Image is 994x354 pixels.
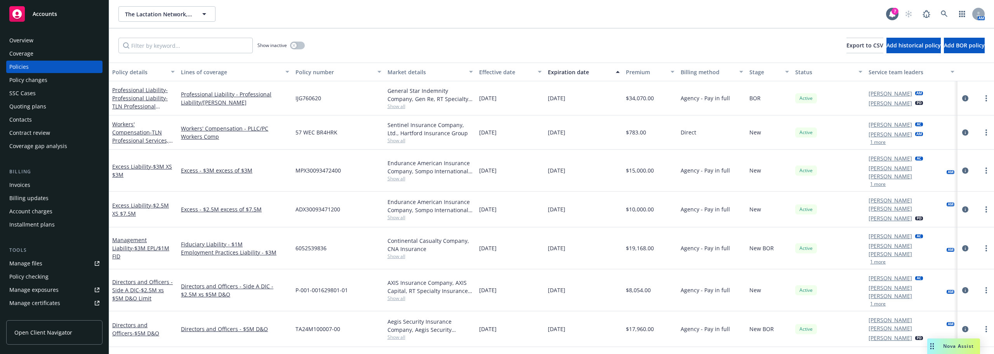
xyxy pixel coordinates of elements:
[181,240,289,248] a: Fiduciary Liability - $1M
[798,245,814,252] span: Active
[749,286,761,294] span: New
[798,206,814,213] span: Active
[112,163,172,178] span: - $3M XS $3M
[548,166,565,174] span: [DATE]
[6,61,103,73] a: Policies
[132,330,159,337] span: - $5M D&O
[9,205,52,218] div: Account charges
[681,128,696,136] span: Direct
[6,140,103,152] a: Coverage gap analysis
[626,166,654,174] span: $15,000.00
[798,95,814,102] span: Active
[9,270,49,283] div: Policy checking
[479,68,533,76] div: Effective date
[961,94,970,103] a: circleInformation
[886,38,941,53] button: Add historical policy
[869,274,912,282] a: [PERSON_NAME]
[869,164,943,180] a: [PERSON_NAME] [PERSON_NAME]
[388,198,473,214] div: Endurance American Insurance Company, Sompo International, RT Specialty Insurance Services, LLC (...
[181,124,289,141] a: Workers' Compensation - PLLC/PC Workers Comp
[181,90,289,106] a: Professional Liability - Professional Liability/[PERSON_NAME]
[9,47,33,60] div: Coverage
[869,284,943,300] a: [PERSON_NAME] [PERSON_NAME]
[112,202,169,217] a: Excess Liability
[795,68,854,76] div: Status
[961,128,970,137] a: circleInformation
[869,232,912,240] a: [PERSON_NAME]
[388,121,473,137] div: Sentinel Insurance Company, Ltd., Hartford Insurance Group
[6,284,103,296] a: Manage exposures
[749,128,761,136] span: New
[865,63,957,81] button: Service team leaders
[846,38,883,53] button: Export to CSV
[476,63,545,81] button: Effective date
[626,128,646,136] span: $783.00
[112,278,173,302] a: Directors and Officers - Side A DIC
[982,324,991,334] a: more
[870,182,886,187] button: 1 more
[961,324,970,334] a: circleInformation
[295,244,327,252] span: 6052539836
[479,325,497,333] span: [DATE]
[112,163,172,178] a: Excess Liability
[9,61,29,73] div: Policies
[869,120,912,129] a: [PERSON_NAME]
[746,63,792,81] button: Stage
[118,38,253,53] input: Filter by keyword...
[112,120,169,152] a: Workers' Compensation
[749,68,780,76] div: Stage
[388,175,473,182] span: Show all
[9,284,59,296] div: Manage exposures
[681,166,730,174] span: Agency - Pay in full
[388,214,473,221] span: Show all
[6,74,103,86] a: Policy changes
[388,295,473,302] span: Show all
[6,297,103,309] a: Manage certificates
[548,205,565,213] span: [DATE]
[6,270,103,283] a: Policy checking
[112,236,169,260] a: Management Liability
[982,205,991,214] a: more
[181,166,289,174] a: Excess - $3M excess of $3M
[681,205,730,213] span: Agency - Pay in full
[118,6,215,22] button: The Lactation Network, LLC
[33,11,57,17] span: Accounts
[6,205,103,218] a: Account charges
[9,192,49,204] div: Billing updates
[548,68,611,76] div: Expiration date
[626,244,654,252] span: $19,168.00
[749,244,774,252] span: New BOR
[792,63,865,81] button: Status
[257,42,287,49] span: Show inactive
[944,38,985,53] button: Add BOR policy
[479,166,497,174] span: [DATE]
[9,74,47,86] div: Policy changes
[6,257,103,270] a: Manage files
[388,103,473,110] span: Show all
[9,87,36,99] div: SSC Cases
[891,8,898,15] div: 7
[388,137,473,144] span: Show all
[109,63,178,81] button: Policy details
[961,286,970,295] a: circleInformation
[112,244,169,260] span: - $3M EPL/$1M FID
[6,179,103,191] a: Invoices
[14,328,72,337] span: Open Client Navigator
[982,94,991,103] a: more
[943,343,974,349] span: Nova Assist
[181,205,289,213] a: Excess - $2.5M excess of $7.5M
[6,127,103,139] a: Contract review
[869,214,912,222] a: [PERSON_NAME]
[961,205,970,214] a: circleInformation
[388,334,473,340] span: Show all
[6,3,103,25] a: Accounts
[178,63,292,81] button: Lines of coverage
[388,87,473,103] div: General Star Indemnity Company, Gen Re, RT Specialty Insurance Services, LLC (RSG Specialty, LLC)
[295,286,348,294] span: P-001-001629801-01
[6,218,103,231] a: Installment plans
[626,325,654,333] span: $17,960.00
[9,179,30,191] div: Invoices
[869,89,912,98] a: [PERSON_NAME]
[869,334,912,342] a: [PERSON_NAME]
[798,326,814,333] span: Active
